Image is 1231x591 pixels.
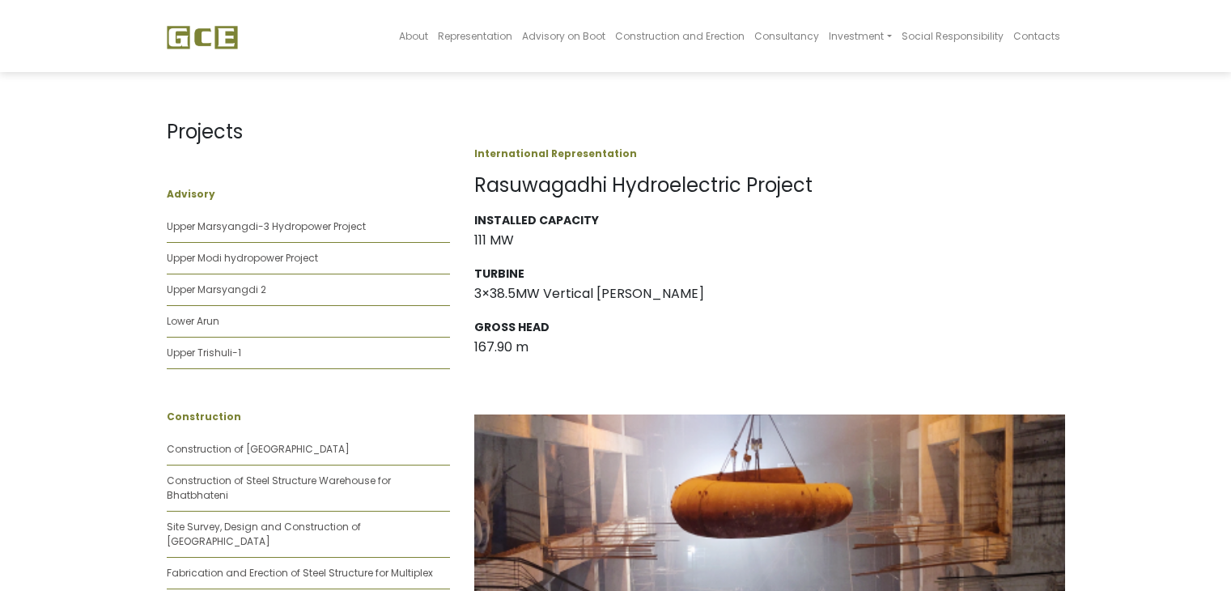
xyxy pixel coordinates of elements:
[394,5,433,67] a: About
[167,25,238,49] img: GCE Group
[474,321,1065,334] h3: GROSS HEAD
[167,314,219,328] a: Lower Arun
[1013,29,1060,43] span: Contacts
[167,283,266,296] a: Upper Marsyangdi 2
[167,520,361,548] a: Site Survey, Design and Construction of [GEOGRAPHIC_DATA]
[829,29,884,43] span: Investment
[824,5,896,67] a: Investment
[433,5,517,67] a: Representation
[399,29,428,43] span: About
[615,29,745,43] span: Construction and Erection
[474,174,1065,198] h1: Rasuwagadhi Hydroelectric Project
[517,5,610,67] a: Advisory on Boot
[167,474,391,502] a: Construction of Steel Structure Warehouse for Bhatbhateni
[474,147,1065,161] p: International Representation
[897,5,1008,67] a: Social Responsibility
[474,286,1065,301] h3: 3×38.5MW Vertical [PERSON_NAME]
[167,566,433,580] a: Fabrication and Erection of Steel Structure for Multiplex
[749,5,824,67] a: Consultancy
[522,29,605,43] span: Advisory on Boot
[474,267,1065,281] h3: TURBINE
[902,29,1004,43] span: Social Responsibility
[610,5,749,67] a: Construction and Erection
[167,251,318,265] a: Upper Modi hydropower Project
[438,29,512,43] span: Representation
[474,339,1065,355] h3: 167.90 m
[167,117,450,147] p: Projects
[754,29,819,43] span: Consultancy
[167,219,366,233] a: Upper Marsyangdi-3 Hydropower Project
[167,442,350,456] a: Construction of [GEOGRAPHIC_DATA]
[1008,5,1065,67] a: Contacts
[167,346,241,359] a: Upper Trishuli-1
[167,187,450,202] p: Advisory
[167,410,450,424] p: Construction
[474,214,1065,227] h3: INSTALLED CAPACITY
[474,232,1065,248] h3: 111 MW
